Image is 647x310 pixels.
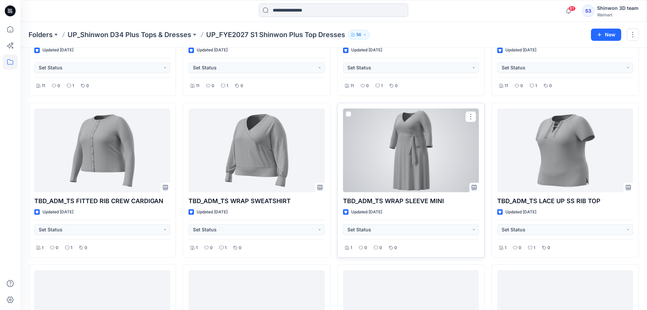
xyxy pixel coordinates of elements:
p: Updated [DATE] [505,209,536,216]
p: TBD_ADM_TS WRAP SLEEVE MINI [343,196,479,206]
p: UP_FYE2027 S1 Shinwon Plus Top Dresses [206,30,345,39]
p: 11 [42,82,45,89]
a: TBD_ADM_TS WRAP SWEATSHIRT [188,109,324,193]
p: 0 [519,244,521,251]
div: Shinwon 3D team [597,4,639,12]
p: 0 [549,82,552,89]
p: 0 [86,82,89,89]
p: 0 [57,82,60,89]
button: New [591,29,621,41]
p: 56 [356,31,361,38]
div: Walmart [597,12,639,17]
p: 0 [547,244,550,251]
p: 1 [71,244,72,251]
p: 11 [351,82,354,89]
p: Updated [DATE] [197,209,228,216]
a: TBD_ADM_TS LACE UP SS RIB TOP [497,109,633,193]
p: 1 [534,244,535,251]
p: 1 [196,244,198,251]
p: 1 [227,82,228,89]
p: 1 [505,244,506,251]
p: Updated [DATE] [505,47,536,54]
a: TBD_ADM_TS WRAP SLEEVE MINI [343,109,479,193]
p: 0 [394,244,397,251]
p: Updated [DATE] [42,209,73,216]
span: 81 [568,6,576,11]
p: 0 [379,244,382,251]
p: 0 [364,244,367,251]
p: TBD_ADM_TS FITTED RIB CREW CARDIGAN [34,196,170,206]
p: 0 [366,82,369,89]
p: Updated [DATE] [42,47,73,54]
p: 1 [381,82,383,89]
p: Updated [DATE] [197,47,228,54]
p: 0 [239,244,241,251]
p: Updated [DATE] [351,47,382,54]
p: 1 [72,82,74,89]
p: 0 [240,82,243,89]
p: 0 [212,82,214,89]
a: Folders [29,30,53,39]
p: 0 [520,82,523,89]
p: 1 [42,244,43,251]
p: Updated [DATE] [351,209,382,216]
div: S3 [582,5,594,17]
p: TBD_ADM_TS WRAP SWEATSHIRT [188,196,324,206]
a: TBD_ADM_TS FITTED RIB CREW CARDIGAN [34,109,170,193]
p: TBD_ADM_TS LACE UP SS RIB TOP [497,196,633,206]
p: 0 [56,244,58,251]
a: UP_Shinwon D34 Plus Tops & Dresses [68,30,191,39]
button: 56 [348,30,370,39]
p: 0 [210,244,213,251]
p: 1 [225,244,227,251]
p: 1 [351,244,352,251]
p: 11 [505,82,508,89]
p: 0 [395,82,398,89]
p: 1 [535,82,537,89]
p: 0 [85,244,87,251]
p: 11 [196,82,199,89]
